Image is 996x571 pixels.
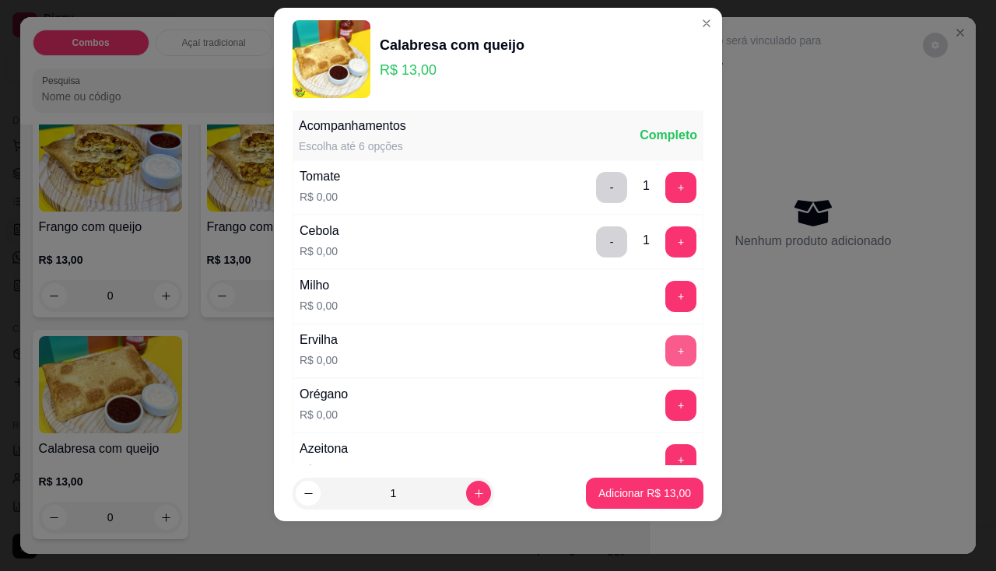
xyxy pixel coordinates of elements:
p: R$ 0,00 [300,407,348,422]
p: Adicionar R$ 13,00 [598,485,691,501]
div: Orégano [300,385,348,404]
div: Acompanhamentos [299,117,406,135]
div: Escolha até 6 opções [299,138,406,154]
div: 1 [643,177,650,195]
p: R$ 0,00 [300,298,338,314]
button: add [665,281,696,312]
button: Close [694,11,719,36]
p: R$ 0,00 [300,189,340,205]
p: R$ 0,00 [300,243,339,259]
button: decrease-product-quantity [296,481,321,506]
div: Azeitona [300,440,348,458]
div: 1 [643,231,650,250]
button: delete [596,172,627,203]
button: Adicionar R$ 13,00 [586,478,703,509]
button: increase-product-quantity [466,481,491,506]
button: add [665,335,696,366]
div: Milho [300,276,338,295]
div: Completo [640,126,697,145]
button: add [665,172,696,203]
p: R$ 13,00 [380,59,524,81]
img: product-image [293,20,370,98]
button: add [665,444,696,475]
p: R$ 0,00 [300,461,348,477]
button: add [665,390,696,421]
div: Tomate [300,167,340,186]
div: Cebola [300,222,339,240]
p: R$ 0,00 [300,352,338,368]
div: Calabresa com queijo [380,34,524,56]
button: add [665,226,696,257]
button: delete [596,226,627,257]
div: Ervilha [300,331,338,349]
